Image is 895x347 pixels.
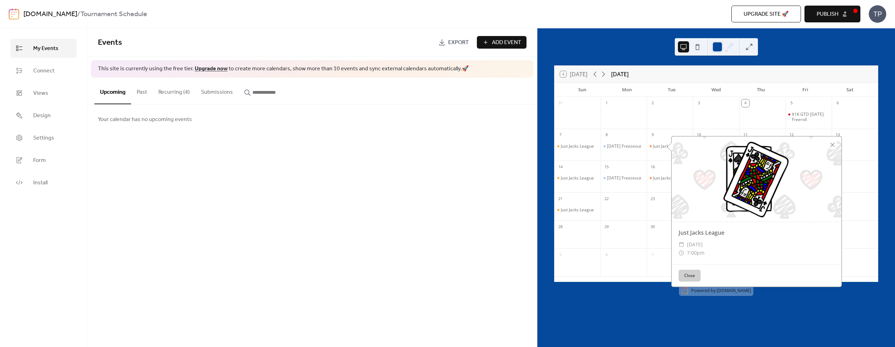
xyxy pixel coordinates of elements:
[744,10,789,19] span: Upgrade site 🚀
[557,195,564,203] div: 21
[695,131,703,139] div: 10
[492,38,521,47] span: Add Event
[691,288,751,293] div: Powered by
[554,175,601,181] div: Just Jacks League
[783,83,828,97] div: Fri
[601,175,647,181] div: Monday Freezeout
[649,195,657,203] div: 23
[742,99,749,107] div: 4
[649,163,657,171] div: 16
[653,143,686,149] div: Just Jacks League
[804,6,860,22] button: Publish
[10,173,77,192] a: Install
[195,78,238,104] button: Submissions
[98,65,469,73] span: This site is currently using the free tier. to create more calendars, show more than 10 events an...
[817,10,838,19] span: Publish
[98,35,122,50] span: Events
[679,270,701,282] button: Close
[33,44,58,53] span: My Events
[561,207,594,213] div: Just Jacks League
[9,8,19,20] img: logo
[561,143,594,149] div: Just Jacks League
[611,70,629,78] div: [DATE]
[695,99,703,107] div: 3
[33,67,55,75] span: Connect
[10,84,77,102] a: Views
[557,251,564,259] div: 5
[742,131,749,139] div: 11
[10,39,77,58] a: My Events
[77,8,80,21] b: /
[649,131,657,139] div: 9
[603,251,610,259] div: 6
[10,151,77,170] a: Form
[834,99,842,107] div: 6
[647,175,693,181] div: Just Jacks League
[788,131,795,139] div: 12
[10,106,77,125] a: Design
[153,78,195,104] button: Recurring (4)
[788,99,795,107] div: 5
[557,131,564,139] div: 7
[195,63,228,74] a: Upgrade now
[603,163,610,171] div: 15
[679,249,684,257] div: ​
[603,195,610,203] div: 22
[80,8,147,21] b: Tournament Schedule
[557,223,564,231] div: 28
[477,36,527,49] button: Add Event
[869,5,886,23] div: TP
[605,83,650,97] div: Mon
[23,8,77,21] a: [DOMAIN_NAME]
[131,78,153,104] button: Past
[33,112,51,120] span: Design
[786,112,832,122] div: $1K GTD Friday Freeroll
[679,240,684,249] div: ​
[10,61,77,80] a: Connect
[561,175,594,181] div: Just Jacks League
[649,251,657,259] div: 7
[33,89,48,98] span: Views
[33,134,54,142] span: Settings
[94,78,131,104] button: Upcoming
[448,38,469,47] span: Export
[557,163,564,171] div: 14
[731,6,801,22] button: Upgrade site 🚀
[828,83,872,97] div: Sat
[33,179,48,187] span: Install
[834,131,842,139] div: 13
[653,175,686,181] div: Just Jacks League
[10,128,77,147] a: Settings
[98,115,192,124] span: Your calendar has no upcoming events
[694,83,739,97] div: Wed
[433,36,474,49] a: Export
[649,83,694,97] div: Tue
[687,240,703,249] span: [DATE]
[647,143,693,149] div: Just Jacks League
[557,99,564,107] div: 31
[717,288,751,293] a: [DOMAIN_NAME]
[603,99,610,107] div: 1
[560,83,605,97] div: Sun
[792,112,829,122] div: $1K GTD [DATE] Freeroll
[738,83,783,97] div: Thu
[601,143,647,149] div: Monday Freezeout
[607,143,641,149] div: [DATE] Freezeout
[649,223,657,231] div: 30
[687,249,704,257] span: 7:00pm
[603,223,610,231] div: 29
[672,228,842,237] div: Just Jacks League
[554,207,601,213] div: Just Jacks League
[603,131,610,139] div: 8
[554,143,601,149] div: Just Jacks League
[649,99,657,107] div: 2
[33,156,46,165] span: Form
[607,175,641,181] div: [DATE] Freezeout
